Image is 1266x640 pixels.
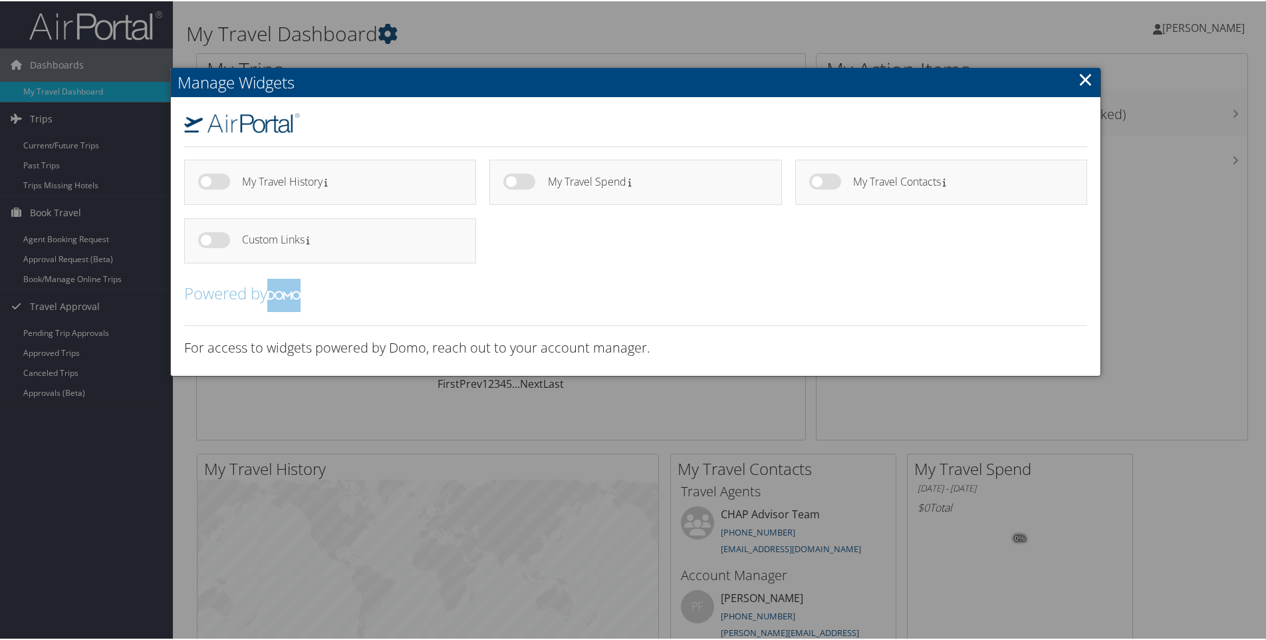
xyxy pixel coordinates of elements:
[242,175,452,186] h4: My Travel History
[242,233,452,244] h4: Custom Links
[184,112,300,132] img: airportal-logo.png
[171,67,1100,96] h2: Manage Widgets
[853,175,1063,186] h4: My Travel Contacts
[1078,65,1093,91] a: Close
[184,337,1087,356] h3: For access to widgets powered by Domo, reach out to your account manager.
[184,277,1087,311] h2: Powered by
[548,175,758,186] h4: My Travel Spend
[267,277,301,311] img: domo-logo.png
